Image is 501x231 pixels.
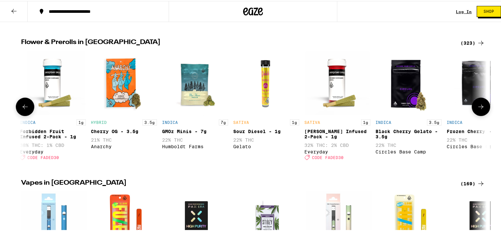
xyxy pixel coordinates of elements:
p: 22% THC [162,136,228,142]
a: (169) [460,179,485,187]
p: 1g [290,118,299,125]
div: Open page for GMOz Minis - 7g from Humboldt Farms [162,49,228,162]
div: Sour Diesel - 1g [233,128,299,133]
img: Everyday - Jack Herer Infused 2-Pack - 1g [304,49,370,115]
p: 32% THC: 2% CBD [304,142,370,147]
p: HYBRID [91,119,107,124]
p: INDICA [376,119,391,124]
div: [PERSON_NAME] Infused 2-Pack - 1g [304,128,370,138]
div: Anarchy [91,143,157,148]
img: Humboldt Farms - GMOz Minis - 7g [162,49,228,115]
p: INDICA [20,119,36,124]
div: Open page for Sour Diesel - 1g from Gelato [233,49,299,162]
div: Open page for Cherry OG - 3.5g from Anarchy [91,49,157,162]
div: Everyday [304,148,370,153]
div: Circles Base Camp [376,148,441,153]
div: Log In [456,9,472,13]
img: Anarchy - Cherry OG - 3.5g [91,49,157,115]
div: Open page for Black Cherry Gelato - 3.5g from Circles Base Camp [376,49,441,162]
button: Shop [477,5,501,16]
img: Gelato - Sour Diesel - 1g [233,49,299,115]
p: 22% THC [233,136,299,142]
h2: Vapes in [GEOGRAPHIC_DATA] [21,179,453,187]
p: 21% THC [91,136,157,142]
p: SATIVA [304,119,320,124]
img: Circles Base Camp - Black Cherry Gelato - 3.5g [376,49,441,115]
div: Everyday [20,148,86,153]
p: SATIVA [233,119,249,124]
p: 3.5g [427,118,441,125]
div: Humboldt Farms [162,143,228,148]
img: Everyday - Forbidden Fruit Infused 2-Pack - 1g [20,49,86,115]
div: Cherry OG - 3.5g [91,128,157,133]
span: CODE FADED30 [312,154,344,158]
p: 1g [76,118,86,125]
p: 22% THC [376,142,441,147]
p: 1g [361,118,370,125]
h2: Flower & Prerolls in [GEOGRAPHIC_DATA] [21,38,453,46]
div: GMOz Minis - 7g [162,128,228,133]
div: Open page for Jack Herer Infused 2-Pack - 1g from Everyday [304,49,370,162]
div: Gelato [233,143,299,148]
span: CODE FADED30 [27,154,59,158]
div: Open page for Forbidden Fruit Infused 2-Pack - 1g from Everyday [20,49,86,162]
p: INDICA [162,119,178,124]
p: 7g [219,118,228,125]
div: Black Cherry Gelato - 3.5g [376,128,441,138]
p: INDICA [447,119,462,124]
p: 38% THC: 1% CBD [20,142,86,147]
a: (323) [460,38,485,46]
p: 3.5g [142,118,157,125]
div: Forbidden Fruit Infused 2-Pack - 1g [20,128,86,138]
span: Shop [484,9,494,12]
